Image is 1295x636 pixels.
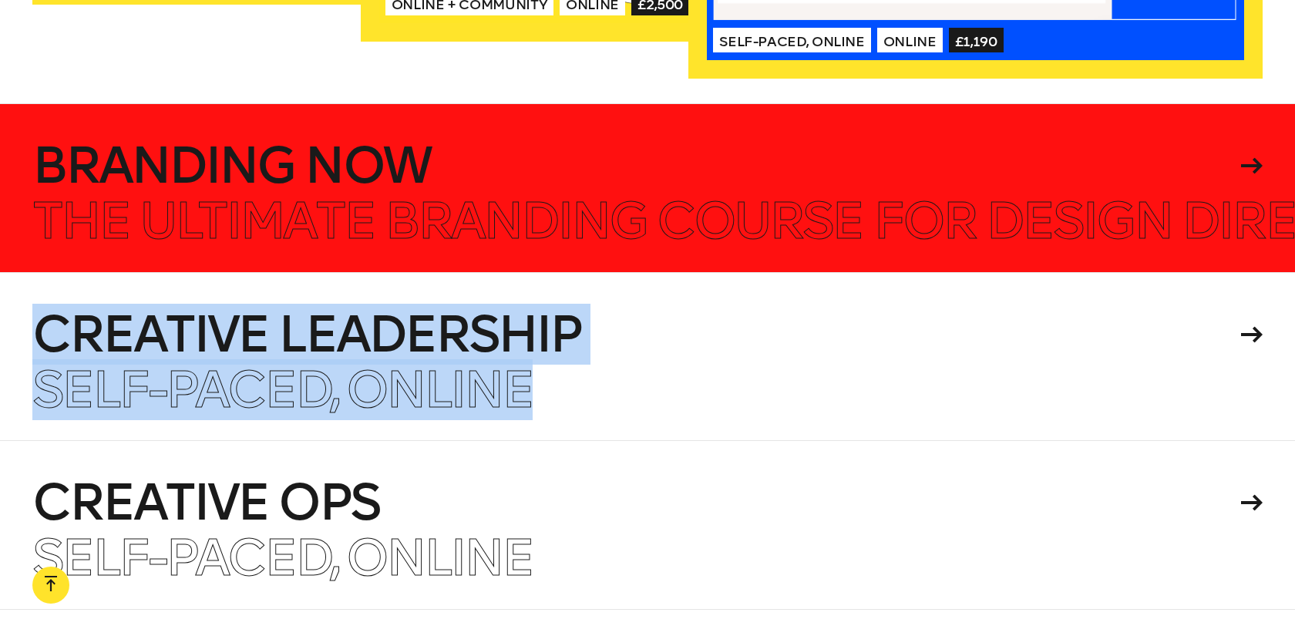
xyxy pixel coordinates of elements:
[32,141,1236,190] h4: Branding Now
[713,28,871,52] span: Self-paced, Online
[877,28,943,52] span: Online
[32,478,1236,527] h4: Creative Ops
[32,527,533,588] span: Self-paced, Online
[32,310,1236,359] h4: Creative Leadership
[32,359,533,420] span: Self-paced, Online
[949,28,1004,52] span: £1,190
